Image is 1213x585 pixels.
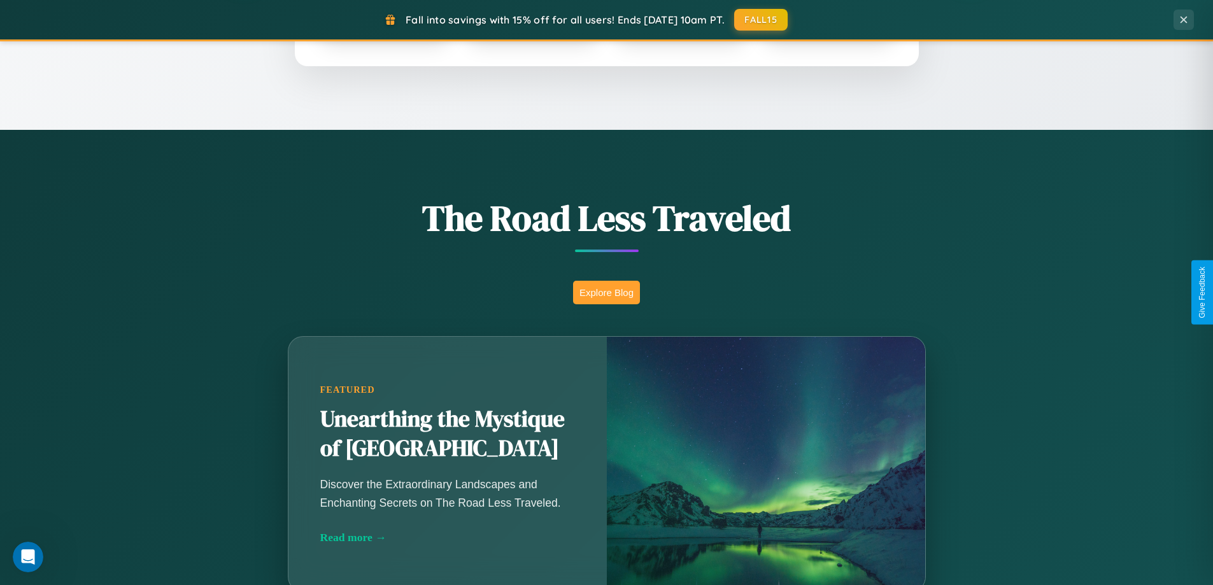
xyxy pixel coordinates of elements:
p: Discover the Extraordinary Landscapes and Enchanting Secrets on The Road Less Traveled. [320,476,575,511]
iframe: Intercom live chat [13,542,43,572]
div: Give Feedback [1198,267,1207,318]
span: Fall into savings with 15% off for all users! Ends [DATE] 10am PT. [406,13,725,26]
div: Featured [320,384,575,395]
h2: Unearthing the Mystique of [GEOGRAPHIC_DATA] [320,405,575,463]
h1: The Road Less Traveled [225,194,989,243]
div: Read more → [320,531,575,544]
button: Explore Blog [573,281,640,304]
button: FALL15 [734,9,788,31]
